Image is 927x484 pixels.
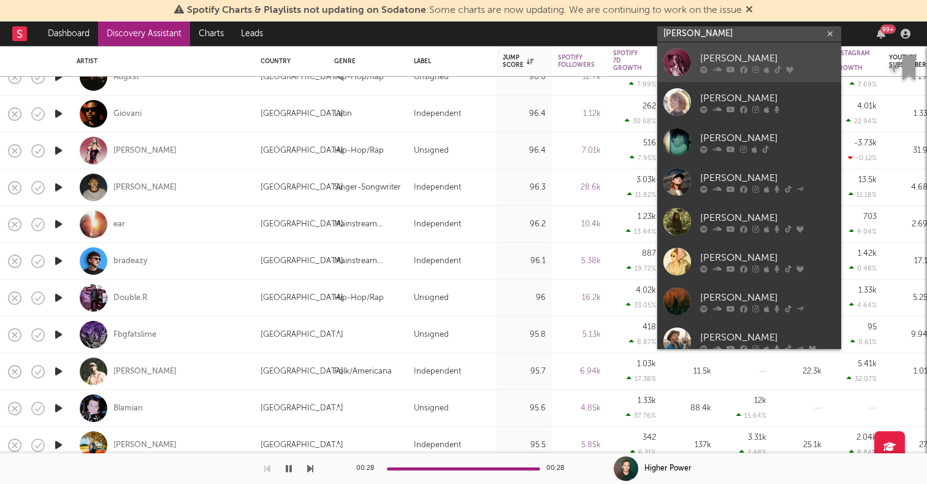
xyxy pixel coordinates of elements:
div: [GEOGRAPHIC_DATA] [261,364,343,379]
a: [PERSON_NAME] [657,282,841,321]
div: [GEOGRAPHIC_DATA] [261,180,343,195]
div: 2.48 % [739,448,766,456]
a: [PERSON_NAME] [657,242,841,282]
input: Search for artists [657,26,841,42]
a: bradeazy [113,256,148,267]
div: 22.3k [779,364,822,379]
div: 16.2k [558,291,601,305]
a: [PERSON_NAME] [113,366,177,377]
a: Augxst [113,72,139,83]
div: Hip-Hop/Rap [334,144,384,158]
div: 516 [643,139,656,147]
div: 7.01k [558,144,601,158]
div: 137k [668,438,711,453]
div: 5.85k [558,438,601,453]
div: 0.61 % [850,338,877,346]
a: [PERSON_NAME] [657,162,841,202]
div: 1.42k [858,250,877,258]
a: Fbgfatslime [113,329,156,340]
div: Spotify 7D Growth [613,50,642,72]
a: Discovery Assistant [98,21,190,46]
div: 8.84 % [849,448,877,456]
div: Latin [334,107,352,121]
div: 4.02k [636,286,656,294]
div: Higher Power [644,463,692,474]
div: 96.4 [503,107,546,121]
div: 22.94 % [846,117,877,125]
div: 887 [642,250,656,258]
div: [GEOGRAPHIC_DATA] [261,254,343,269]
a: [PERSON_NAME] [113,440,177,451]
div: 95.6 [503,401,546,416]
div: Independent [414,217,461,232]
div: [PERSON_NAME] [700,131,835,145]
div: 5.41k [858,360,877,368]
div: [GEOGRAPHIC_DATA] [261,107,343,121]
div: 96.1 [503,254,546,269]
div: 11.18 % [849,191,877,199]
div: Mainstream Electronic [334,254,402,269]
a: [PERSON_NAME] [657,122,841,162]
div: Mainstream Electronic [334,217,402,232]
div: [PERSON_NAME] [700,51,835,66]
div: 96.3 [503,180,546,195]
div: Artist [77,58,242,65]
div: 99 + [880,25,896,34]
div: 3.31k [748,434,766,442]
div: 96.6 [503,70,546,85]
div: 15.64 % [736,412,766,420]
a: ear [113,219,125,230]
div: Folk/Americana [334,364,392,379]
a: [PERSON_NAME] [657,202,841,242]
div: Spotify Followers [558,54,595,69]
div: Singer-Songwriter [334,180,401,195]
div: 1.23k [638,213,656,221]
div: 8.87 % [629,338,656,346]
div: 95.5 [503,438,546,453]
div: 1.33k [858,286,877,294]
div: 11.5k [668,364,711,379]
div: Independent [414,438,461,453]
div: -0.12 % [848,154,877,162]
div: [GEOGRAPHIC_DATA] [261,401,343,416]
div: [PERSON_NAME] [700,91,835,106]
div: 7.95 % [630,154,656,162]
div: [PERSON_NAME] [700,290,835,305]
div: 5.13k [558,328,601,342]
a: Double.R [113,293,147,304]
div: 418 [643,323,656,331]
div: Independent [414,364,461,379]
div: 28.6k [558,180,601,195]
span: Dismiss [746,6,753,15]
div: Independent [414,254,461,269]
a: [PERSON_NAME] [113,182,177,193]
div: 10.4k [558,217,601,232]
div: 1.03k [637,360,656,368]
div: Hip-Hop/Rap [334,291,384,305]
div: 6.21 % [630,448,656,456]
div: 00:28 [356,461,381,476]
div: Hip-Hop/Rap [334,70,384,85]
a: Giovani [113,109,142,120]
div: Country [261,58,316,65]
div: 3.03k [636,176,656,184]
div: [PERSON_NAME] [700,330,835,345]
div: 342 [643,434,656,442]
a: [PERSON_NAME] [657,82,841,122]
div: 30.68 % [625,117,656,125]
span: : Some charts are now updating. We are continuing to work on the issue [187,6,742,15]
div: [GEOGRAPHIC_DATA] [261,70,343,85]
div: 25.1k [779,438,822,453]
div: Unsigned [414,328,449,342]
div: 7.69 % [850,80,877,88]
div: 13.5k [858,176,877,184]
div: Unsigned [414,144,449,158]
div: [GEOGRAPHIC_DATA] [261,438,343,453]
div: 12k [754,397,766,405]
div: 88.4k [668,401,711,416]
